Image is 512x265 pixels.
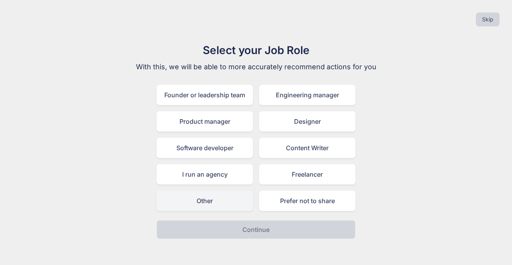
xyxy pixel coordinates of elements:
[476,12,500,26] button: Skip
[259,111,355,132] div: Designer
[157,138,253,158] div: Software developer
[259,85,355,105] div: Engineering manager
[242,225,270,234] p: Continue
[157,111,253,132] div: Product manager
[259,138,355,158] div: Content Writer
[259,164,355,184] div: Freelancer
[157,220,355,239] button: Continue
[125,61,387,72] p: With this, we will be able to more accurately recommend actions for you
[157,85,253,105] div: Founder or leadership team
[259,191,355,211] div: Prefer not to share
[157,191,253,211] div: Other
[157,164,253,184] div: I run an agency
[125,42,387,58] h1: Select your Job Role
